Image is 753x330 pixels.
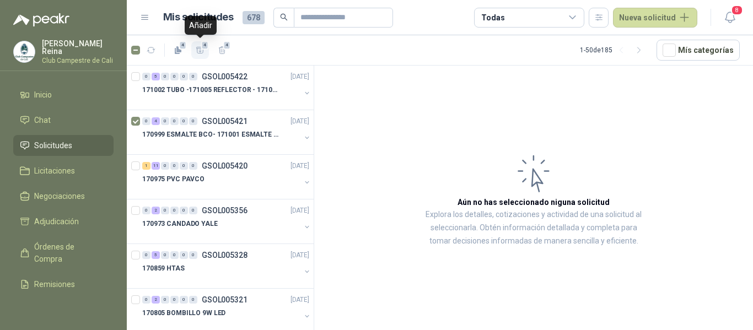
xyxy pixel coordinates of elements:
p: 170975 PVC PAVCO [142,174,205,185]
span: 678 [243,11,265,24]
button: 4 [191,41,209,59]
div: 0 [189,207,197,214]
p: GSOL005328 [202,251,248,259]
p: 170999 ESMALTE BCO- 171001 ESMALTE GRIS [142,129,279,140]
div: 0 [170,162,179,170]
a: 0 5 0 0 0 0 GSOL005328[DATE] 170859 HTAS [142,248,311,284]
h3: Aún no has seleccionado niguna solicitud [458,196,610,208]
div: 0 [142,73,150,80]
div: 0 [189,73,197,80]
a: Remisiones [13,274,114,295]
div: 0 [142,117,150,125]
span: Órdenes de Compra [34,241,103,265]
span: Inicio [34,89,52,101]
span: 4 [201,41,209,50]
span: search [280,13,288,21]
a: Configuración [13,299,114,320]
span: 4 [223,41,231,50]
a: 0 2 0 0 0 0 GSOL005321[DATE] 170805 BOMBILLO 9W LED [142,293,311,328]
span: Chat [34,114,51,126]
a: Negociaciones [13,186,114,207]
div: 0 [161,117,169,125]
div: 0 [142,251,150,259]
span: Negociaciones [34,190,85,202]
div: 0 [170,117,179,125]
div: 0 [189,251,197,259]
button: 8 [720,8,740,28]
p: [DATE] [291,205,309,216]
div: 4 [152,117,160,125]
div: 0 [180,73,188,80]
a: 0 2 0 0 0 0 GSOL005356[DATE] 170973 CANDADO YALE [142,204,311,239]
div: 0 [161,296,169,304]
a: Inicio [13,84,114,105]
p: 170973 CANDADO YALE [142,219,218,229]
div: 0 [142,207,150,214]
div: 0 [180,117,188,125]
div: 0 [170,296,179,304]
p: [DATE] [291,161,309,171]
span: 8 [731,5,743,15]
button: 4 [213,41,231,59]
a: Solicitudes [13,135,114,156]
div: 0 [180,162,188,170]
p: 171002 TUBO -171005 REFLECTOR - 171007 PANEL [142,85,279,95]
p: GSOL005356 [202,207,248,214]
p: Explora los detalles, cotizaciones y actividad de una solicitud al seleccionarla. Obtén informaci... [424,208,643,248]
button: Mís categorías [657,40,740,61]
div: 0 [142,296,150,304]
div: 0 [161,251,169,259]
span: Solicitudes [34,139,72,152]
div: 2 [152,207,160,214]
div: 0 [161,162,169,170]
p: Club Campestre de Cali [42,57,114,64]
button: 4 [169,41,187,59]
p: GSOL005422 [202,73,248,80]
div: 1 - 50 de 185 [580,41,648,59]
div: Añadir [185,16,217,35]
img: Logo peakr [13,13,69,26]
a: Adjudicación [13,211,114,232]
p: GSOL005420 [202,162,248,170]
div: 0 [189,296,197,304]
div: 0 [161,207,169,214]
div: 0 [180,207,188,214]
p: [DATE] [291,116,309,127]
div: 11 [152,162,160,170]
div: 0 [170,73,179,80]
button: Nueva solicitud [613,8,697,28]
p: [DATE] [291,72,309,82]
p: 170859 HTAS [142,263,185,274]
p: [DATE] [291,295,309,305]
p: GSOL005421 [202,117,248,125]
img: Company Logo [14,41,35,62]
span: Adjudicación [34,215,79,228]
div: 0 [161,73,169,80]
div: 5 [152,73,160,80]
div: Todas [481,12,504,24]
a: Chat [13,110,114,131]
h1: Mis solicitudes [163,9,234,25]
div: 0 [189,117,197,125]
a: 0 5 0 0 0 0 GSOL005422[DATE] 171002 TUBO -171005 REFLECTOR - 171007 PANEL [142,70,311,105]
div: 5 [152,251,160,259]
a: 0 4 0 0 0 0 GSOL005421[DATE] 170999 ESMALTE BCO- 171001 ESMALTE GRIS [142,115,311,150]
div: 0 [170,251,179,259]
p: GSOL005321 [202,296,248,304]
span: 4 [179,41,187,50]
div: 0 [180,296,188,304]
p: [PERSON_NAME] Reina [42,40,114,55]
p: [DATE] [291,250,309,261]
div: 2 [152,296,160,304]
a: 1 11 0 0 0 0 GSOL005420[DATE] 170975 PVC PAVCO [142,159,311,194]
div: 0 [170,207,179,214]
a: Licitaciones [13,160,114,181]
p: 170805 BOMBILLO 9W LED [142,308,225,318]
div: 1 [142,162,150,170]
span: Remisiones [34,278,75,290]
span: Licitaciones [34,165,75,177]
a: Órdenes de Compra [13,236,114,269]
div: 0 [180,251,188,259]
div: 0 [189,162,197,170]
